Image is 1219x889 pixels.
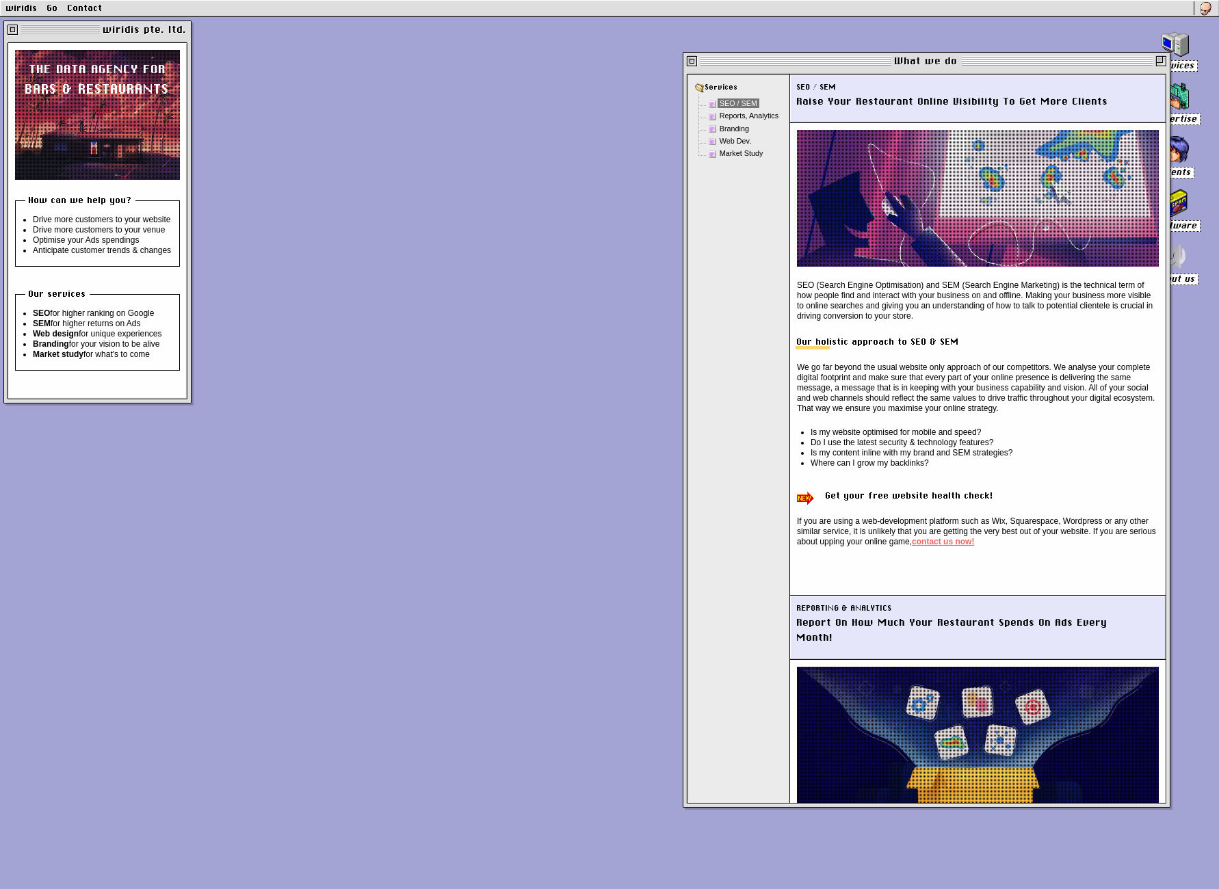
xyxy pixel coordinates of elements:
[1162,189,1189,217] img: Wiridis develops software with the aim to make data available and actionable to business owners, ...
[33,349,83,359] strong: Market study
[33,308,50,318] strong: SEO
[1162,83,1189,110] img: Wiridis is an agency from Singapore expert in Analytics, Advertising, Machine Learning, Cloud Ser...
[797,335,1159,349] h3: Our holistic approach to SEO & SEM
[33,329,79,339] strong: Web design
[33,319,172,329] li: for higher returns on Ads
[33,235,172,246] li: Optimise your Ads spendings
[797,280,1159,321] p: SEO (Search Engine Optimisation) and SEM (Search Engine Marketing) is the technical term of how p...
[33,329,172,339] li: for unique experiences
[1151,243,1200,270] img: Wiridis is a marketing and advertising agency from Singapore trying to facilitate data literacy t...
[25,289,90,299] span: Our services
[33,339,172,349] li: for your vision to be alive
[718,136,753,146] span: Web Dev.
[1199,2,1213,16] img: Go to our Soundcloud!
[797,362,1159,414] p: We go far beyond the usual website only approach of our competitors. We analyse your complete dig...
[1150,114,1201,124] h2: Expertise
[33,308,172,319] li: for higher ranking on Google
[33,246,172,256] li: Anticipate customer trends & changes
[1152,274,1198,284] h2: About us
[1162,136,1189,163] img: Wiridis works with bar, restaurant and hotel owners across the world to help them raise visibilit...
[15,60,180,79] div: the data agency for
[1157,167,1194,178] h2: Clients
[718,98,759,108] span: SEO / SEM
[718,111,781,120] span: Reports, Analytics
[718,148,765,158] span: Market Study
[15,60,180,100] h2: bars & restaurants
[33,225,172,235] li: Drive more customers to your venue
[1151,220,1201,231] h2: Software
[797,602,1125,646] h2: Report On How Much Your Restaurant Spends On Ads Every Month!
[895,56,958,66] h1: What we do
[797,516,1159,547] p: If you are using a web-development platform such as Wix, Squarespace, Wordpress or any other simi...
[103,25,187,34] h1: wiridis pte. ltd.
[1153,60,1198,71] h2: Services
[797,491,819,505] img: New!
[797,81,1125,94] span: SEO / SEM
[33,215,172,225] li: Drive more customers to your website
[811,448,1159,458] li: Is my content inline with my brand and SEM strategies?
[25,195,135,205] span: How can we help you?
[797,489,1159,503] h3: Get your free website health check!
[912,537,974,546] a: contact us now!
[811,458,1159,468] li: Where can I grow my backlinks?
[6,1,38,15] div: wiridis
[33,349,172,360] li: for what's to come
[705,83,738,92] span: Services
[47,1,58,15] div: Go
[33,339,69,349] strong: Branding
[811,438,1159,448] li: Do I use the latest security & technology features?
[1162,29,1189,57] img: Wiridis provides SEO / SEM, Web development, Branding and Market Study services to bar, restauran...
[797,81,1125,109] h2: Raise Your Restaurant Online Visibility To Get More Clients
[718,124,751,133] span: Branding
[811,427,1159,438] li: Is my website optimised for mobile and speed?
[68,3,103,13] a: Contact
[797,602,1125,615] span: Reporting & Analytics
[33,319,51,328] strong: SEM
